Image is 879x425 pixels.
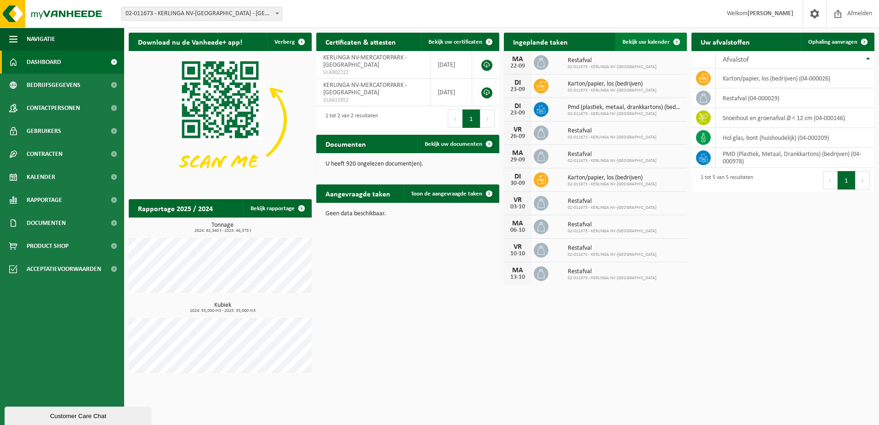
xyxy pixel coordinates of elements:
span: Kalender [27,166,55,189]
span: Bekijk uw certificaten [428,39,482,45]
div: 13-10 [508,274,527,281]
div: DI [508,79,527,86]
div: VR [508,243,527,251]
span: 02-011673 - KERLINGA NV-[GEOGRAPHIC_DATA] [568,276,656,281]
span: 02-011673 - KERLINGA NV-MERCATORPARK - WENDUINE [121,7,282,21]
h2: Rapportage 2025 / 2024 [129,199,222,217]
a: Bekijk rapportage [243,199,311,218]
span: VLA611952 [323,97,423,104]
span: Rapportage [27,189,62,212]
span: 02-011673 - KERLINGA NV-[GEOGRAPHIC_DATA] [568,88,656,93]
span: Karton/papier, los (bedrijven) [568,174,656,182]
div: MA [508,149,527,157]
div: 1 tot 2 van 2 resultaten [321,109,378,129]
a: Ophaling aanvragen [801,33,873,51]
div: MA [508,267,527,274]
strong: [PERSON_NAME] [748,10,793,17]
a: Bekijk uw documenten [417,135,498,153]
span: Contactpersonen [27,97,80,120]
h3: Kubiek [133,302,312,313]
span: Afvalstof [723,56,749,63]
span: Restafval [568,221,656,229]
td: [DATE] [431,79,472,106]
div: 26-09 [508,133,527,140]
div: VR [508,126,527,133]
td: [DATE] [431,51,472,79]
div: 10-10 [508,251,527,257]
div: MA [508,56,527,63]
span: KERLINGA NV-MERCATORPARK - [GEOGRAPHIC_DATA] [323,54,407,69]
span: 2024: 62,340 t - 2025: 46,375 t [133,229,312,233]
span: Contracten [27,143,63,166]
div: 22-09 [508,63,527,69]
span: Karton/papier, los (bedrijven) [568,80,656,88]
span: 2024: 55,000 m3 - 2025: 35,000 m3 [133,309,312,313]
td: hol glas, bont (huishoudelijk) (04-000209) [716,128,874,148]
button: Verberg [267,33,311,51]
span: Documenten [27,212,66,235]
span: Gebruikers [27,120,61,143]
div: 29-09 [508,157,527,163]
div: VR [508,196,527,204]
img: Download de VHEPlus App [129,51,312,189]
span: 02-011673 - KERLINGA NV-[GEOGRAPHIC_DATA] [568,205,656,211]
h2: Download nu de Vanheede+ app! [129,33,251,51]
span: Bedrijfsgegevens [27,74,80,97]
span: 02-011673 - KERLINGA NV-[GEOGRAPHIC_DATA] [568,135,656,140]
a: Bekijk uw kalender [615,33,686,51]
iframe: chat widget [5,405,154,425]
td: karton/papier, los (bedrijven) (04-000026) [716,69,874,88]
button: Next [856,171,870,190]
div: 03-10 [508,204,527,210]
div: 30-09 [508,180,527,187]
h2: Documenten [316,135,375,153]
span: Restafval [568,127,656,135]
span: Restafval [568,151,656,158]
span: Bekijk uw documenten [425,141,482,147]
span: 02-011673 - KERLINGA NV-[GEOGRAPHIC_DATA] [568,182,656,187]
div: 23-09 [508,110,527,116]
div: 23-09 [508,86,527,93]
p: Geen data beschikbaar. [325,211,490,217]
span: Acceptatievoorwaarden [27,258,101,281]
span: Bekijk uw kalender [622,39,670,45]
span: 02-011673 - KERLINGA NV-MERCATORPARK - WENDUINE [122,7,282,20]
span: 02-011673 - KERLINGA NV-[GEOGRAPHIC_DATA] [568,229,656,234]
h2: Ingeplande taken [504,33,577,51]
h2: Aangevraagde taken [316,184,400,202]
span: VLA902722 [323,69,423,76]
button: 1 [838,171,856,190]
div: DI [508,103,527,110]
span: Product Shop [27,235,68,258]
span: Pmd (plastiek, metaal, drankkartons) (bedrijven) [568,104,682,111]
div: 1 tot 5 van 5 resultaten [696,170,753,190]
button: Previous [823,171,838,190]
span: Verberg [274,39,295,45]
button: Previous [448,109,462,128]
span: 02-011673 - KERLINGA NV-[GEOGRAPHIC_DATA] [568,158,656,164]
a: Toon de aangevraagde taken [404,184,498,203]
a: Bekijk uw certificaten [421,33,498,51]
h3: Tonnage [133,222,312,233]
span: Restafval [568,57,656,64]
td: restafval (04-000029) [716,88,874,108]
td: PMD (Plastiek, Metaal, Drankkartons) (bedrijven) (04-000978) [716,148,874,168]
h2: Certificaten & attesten [316,33,405,51]
div: MA [508,220,527,227]
span: Toon de aangevraagde taken [411,191,482,197]
h2: Uw afvalstoffen [691,33,759,51]
div: DI [508,173,527,180]
span: KERLINGA NV-MERCATORPARK - [GEOGRAPHIC_DATA] [323,82,407,96]
span: 02-011673 - KERLINGA NV-[GEOGRAPHIC_DATA] [568,64,656,70]
span: Ophaling aanvragen [808,39,857,45]
td: snoeihout en groenafval Ø < 12 cm (04-000146) [716,108,874,128]
p: U heeft 920 ongelezen document(en). [325,161,490,167]
span: Restafval [568,268,656,276]
span: Restafval [568,198,656,205]
span: 02-011673 - KERLINGA NV-[GEOGRAPHIC_DATA] [568,111,682,117]
span: Restafval [568,245,656,252]
button: 1 [462,109,480,128]
div: 06-10 [508,227,527,234]
span: Navigatie [27,28,55,51]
